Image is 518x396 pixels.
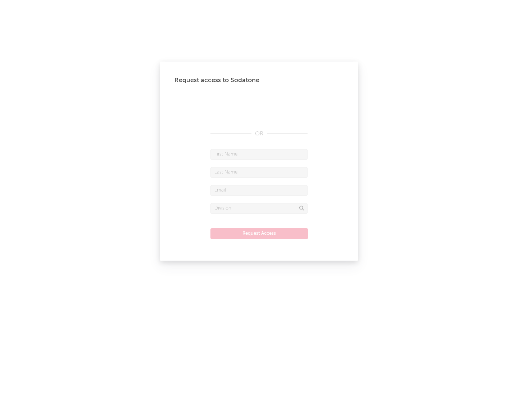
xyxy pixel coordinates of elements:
div: Request access to Sodatone [174,76,344,85]
div: OR [210,130,308,138]
button: Request Access [210,228,308,239]
input: Division [210,203,308,214]
input: First Name [210,149,308,160]
input: Email [210,185,308,196]
input: Last Name [210,167,308,178]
